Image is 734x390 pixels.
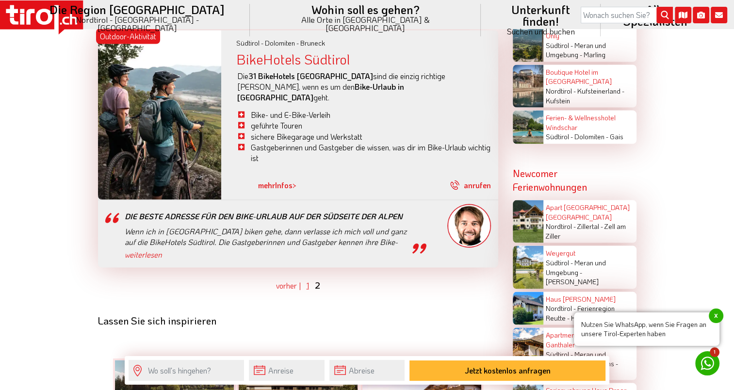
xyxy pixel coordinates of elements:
[710,347,719,357] span: 1
[236,142,498,164] li: Gastgeberinnen und Gastgeber die wissen, was dir im Bike-Urlaub wichtig ist
[237,71,471,103] p: Die sind die einzig richtige [PERSON_NAME], wenn es um den geht.
[249,360,324,381] input: Anreise
[693,7,709,23] i: Fotogalerie
[581,7,673,23] input: Wonach suchen Sie?
[546,304,615,323] span: Ferienregion Reutte -
[574,312,719,346] span: Nutzen Sie WhatsApp, wenn Sie Fragen an unsere Tirol-Experten haben
[546,350,573,359] span: Südtirol -
[546,203,630,222] a: Apart [GEOGRAPHIC_DATA] [GEOGRAPHIC_DATA]
[546,96,570,105] span: Kufstein
[584,50,605,59] span: Marling
[546,277,599,286] span: [PERSON_NAME]
[571,313,588,323] span: Höfen
[546,41,606,60] span: Meran und Umgebung -
[125,226,408,270] p: Wenn ich in [GEOGRAPHIC_DATA] biken gehe, dann verlasse ich mich voll und ganz auf die BikeHotels...
[450,174,490,196] a: anrufen
[546,258,606,277] span: Meran und Umgebung -
[447,204,491,248] img: frag-markus.png
[329,360,405,381] input: Abreise
[546,330,610,349] a: Apartments-Recidenz Ganthaler
[237,81,404,102] strong: Bike-Urlaub in [GEOGRAPHIC_DATA]
[98,315,498,326] div: Lassen Sie sich inspirieren
[546,294,616,304] a: Haus [PERSON_NAME]
[711,7,727,23] i: Kontakt
[409,360,605,381] button: Jetzt kostenlos anfragen
[546,350,606,369] span: Meran und Umgebung -
[492,27,589,35] small: Suchen und buchen
[293,180,296,190] span: >
[125,249,408,260] a: weiterlesen
[577,86,624,96] span: Kufsteinerland -
[695,351,719,375] a: 1 Nutzen Sie WhatsApp, wenn Sie Fragen an unsere Tirol-Experten habenx
[709,309,723,323] span: x
[546,222,576,231] span: Nordtirol -
[546,222,626,241] span: Zell am Ziller
[236,131,498,142] li: sichere Bikegarage und Werkstatt
[261,16,469,32] small: Alle Orte in [GEOGRAPHIC_DATA] & [GEOGRAPHIC_DATA]
[675,7,691,23] i: Karte öffnen
[546,248,575,258] a: Weyergut
[610,132,623,141] span: Gais
[574,132,608,141] span: Dolomiten -
[36,16,238,32] small: Nordtirol - [GEOGRAPHIC_DATA] - [GEOGRAPHIC_DATA]
[546,304,576,313] span: Nordtirol -
[236,120,498,131] li: geführte Touren
[315,279,320,291] a: 2
[129,360,244,381] input: Wo soll's hingehen?
[276,280,301,291] a: vorher |
[248,71,373,81] strong: 31 BikeHotels [GEOGRAPHIC_DATA]
[236,110,498,120] li: Bike- und E-Bike-Verleih
[577,222,603,231] span: Zillertal -
[546,132,573,141] span: Südtirol -
[546,113,616,132] a: Ferien- & Wellnesshotel Windschar
[513,167,587,193] strong: Newcomer Ferienwohnungen
[258,174,296,196] a: mehrInfos>
[546,86,576,96] span: Nordtirol -
[546,67,612,86] a: Boutique Hotel im [GEOGRAPHIC_DATA]
[125,204,408,221] div: Die beste Adresse für den Bike-Urlaub auf der Südseite der Alpen
[546,258,573,267] span: Südtirol -
[258,180,275,190] span: mehr
[236,52,498,67] div: BikeHotels Südtirol
[307,280,309,291] a: 1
